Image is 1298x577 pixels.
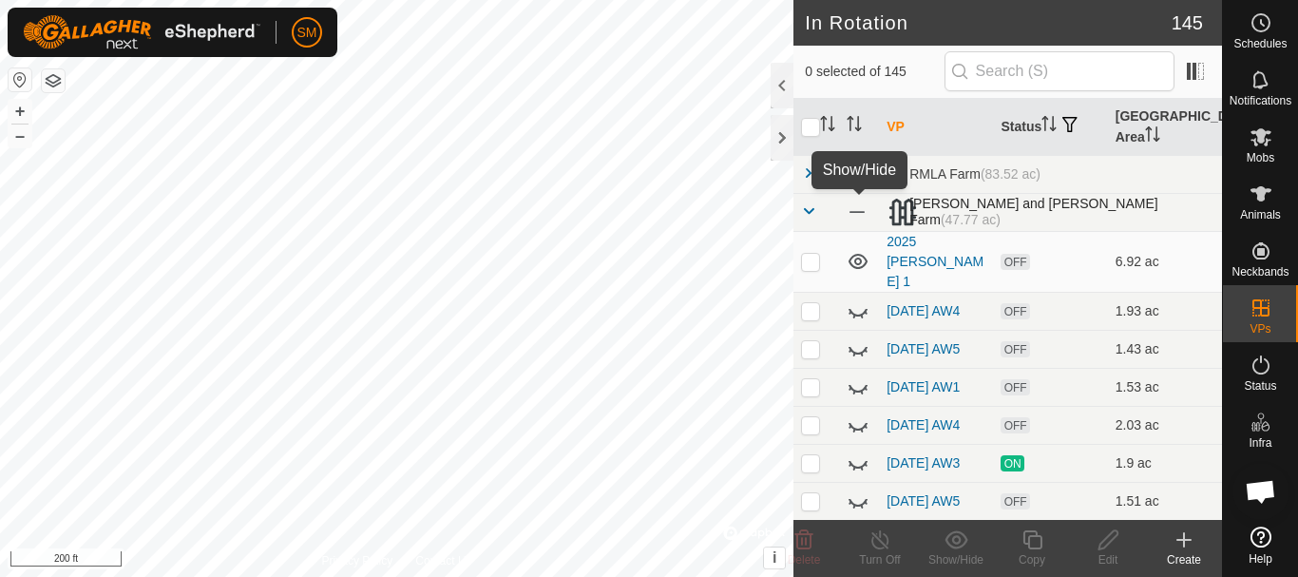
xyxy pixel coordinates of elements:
span: Schedules [1233,38,1287,49]
div: Create [1146,551,1222,568]
span: OFF [1001,303,1029,319]
button: Map Layers [42,69,65,92]
span: OFF [1001,417,1029,433]
span: Infra [1249,437,1271,449]
span: (83.52 ac) [981,166,1040,182]
a: Help [1223,519,1298,572]
button: – [9,125,31,147]
td: 1.51 ac [1108,482,1222,520]
a: [DATE] AW1 [887,379,960,394]
span: VPs [1250,323,1270,335]
div: Copy [994,551,1070,568]
span: 0 selected of 145 [805,62,944,82]
span: 145 [1172,9,1203,37]
div: [PERSON_NAME] and [PERSON_NAME] Farm [887,196,1214,228]
a: [DATE] AW4 [887,303,960,318]
img: Gallagher Logo [23,15,260,49]
p-sorticon: Activate to sort [1041,119,1057,134]
th: [GEOGRAPHIC_DATA] Area [1108,99,1222,156]
span: SM [297,23,317,43]
p-sorticon: Activate to sort [847,119,862,134]
span: Neckbands [1231,266,1288,278]
span: ON [1001,455,1023,471]
span: (47.77 ac) [941,212,1001,227]
div: Show/Hide [918,551,994,568]
span: Notifications [1230,95,1291,106]
span: OFF [1001,379,1029,395]
th: Status [993,99,1107,156]
button: + [9,100,31,123]
span: Delete [788,553,821,567]
a: [DATE] AW3 [887,455,960,471]
button: i [764,548,785,568]
p-sorticon: Activate to sort [1145,129,1160,144]
div: RMLA Farm [887,166,1040,183]
td: 1.93 ac [1108,292,1222,330]
div: Open chat [1232,463,1289,520]
td: 1.53 ac [1108,368,1222,406]
span: Help [1249,553,1272,565]
a: Privacy Policy [322,552,393,569]
td: 1.9 ac [1108,444,1222,482]
td: 1.43 ac [1108,330,1222,368]
h2: In Rotation [805,11,1171,34]
p-sorticon: Activate to sort [820,119,835,134]
span: OFF [1001,341,1029,357]
td: 2.03 ac [1108,406,1222,444]
span: Animals [1240,209,1281,221]
a: 2025 [PERSON_NAME] 1 [887,234,983,289]
span: OFF [1001,254,1029,270]
div: Turn Off [842,551,918,568]
a: [DATE] AW5 [887,341,960,356]
div: Edit [1070,551,1146,568]
span: OFF [1001,493,1029,510]
a: Contact Us [415,552,471,569]
span: Mobs [1247,152,1274,163]
span: Status [1244,380,1276,392]
a: [DATE] AW4 [887,417,960,433]
th: VP [879,99,993,156]
span: i [773,549,776,566]
button: Reset Map [9,68,31,91]
td: 6.92 ac [1108,231,1222,292]
input: Search (S) [945,51,1174,91]
a: [DATE] AW5 [887,493,960,509]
